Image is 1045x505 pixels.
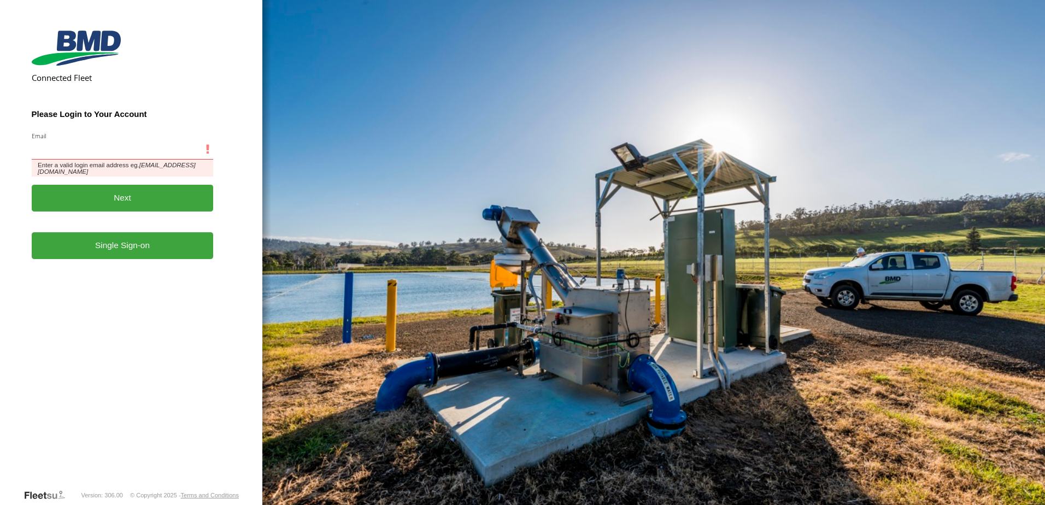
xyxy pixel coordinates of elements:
div: © Copyright 2025 - [130,492,239,498]
img: BMD [32,31,121,66]
a: Visit our Website [24,490,74,501]
a: Terms and Conditions [181,492,239,498]
h2: Connected Fleet [32,72,214,83]
h3: Please Login to Your Account [32,109,214,119]
div: Version: 306.00 [81,492,123,498]
em: [EMAIL_ADDRESS][DOMAIN_NAME] [38,162,196,175]
label: Email [32,132,214,140]
a: Single Sign-on [32,232,214,259]
span: Enter a valid login email address eg. [32,160,214,177]
button: Next [32,185,214,212]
